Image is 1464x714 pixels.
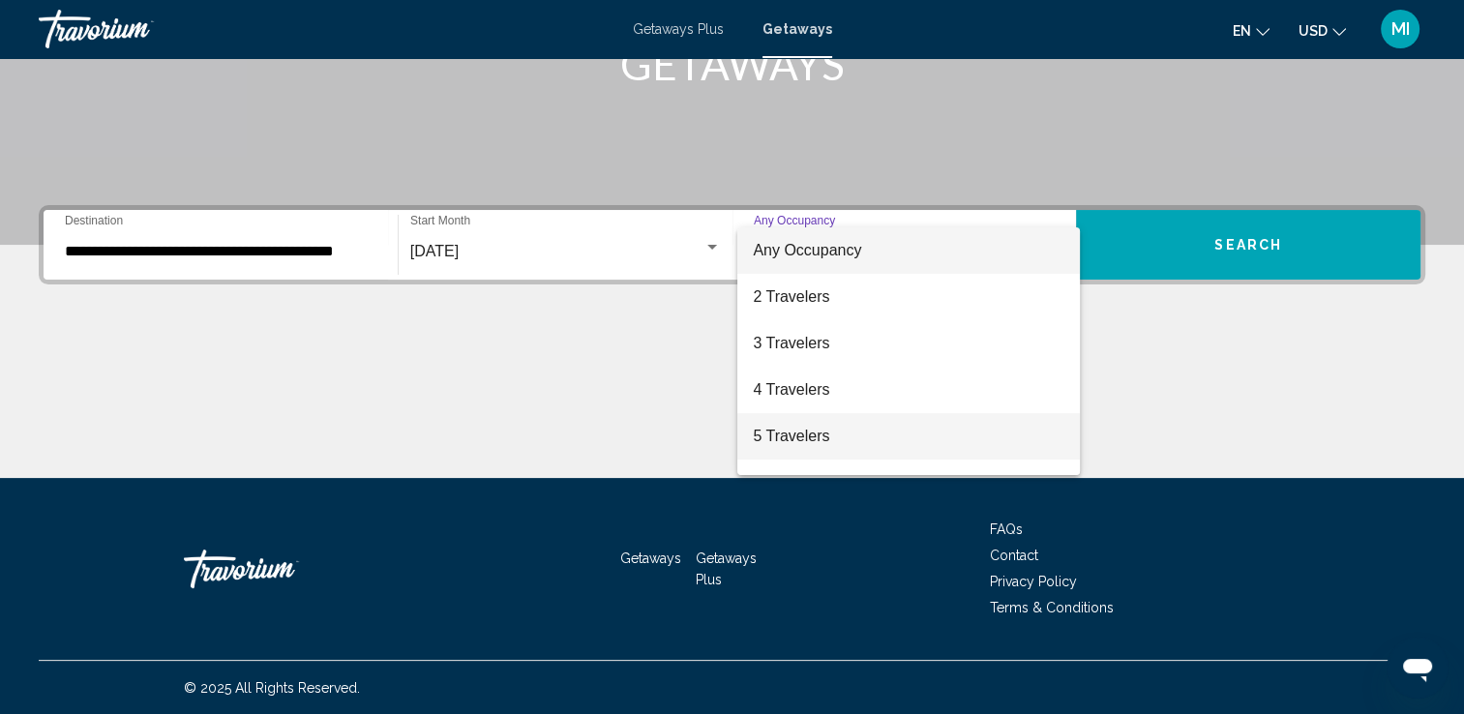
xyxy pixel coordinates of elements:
[753,242,861,258] span: Any Occupancy
[753,320,1064,367] span: 3 Travelers
[753,413,1064,460] span: 5 Travelers
[1387,637,1449,699] iframe: Button to launch messaging window
[753,274,1064,320] span: 2 Travelers
[753,367,1064,413] span: 4 Travelers
[753,460,1064,506] span: 6 Travelers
